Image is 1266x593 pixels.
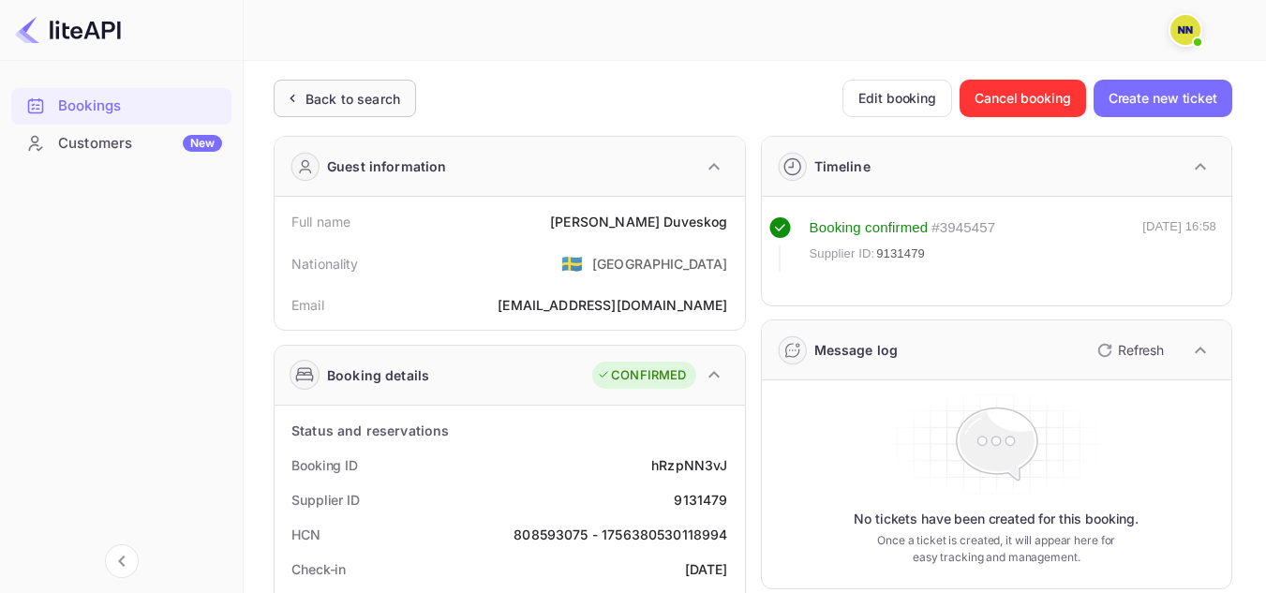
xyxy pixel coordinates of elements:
p: Once a ticket is created, it will appear here for easy tracking and management. [871,532,1122,566]
div: Booking details [327,365,429,385]
div: CustomersNew [11,126,231,162]
div: HCN [291,525,320,544]
div: 9131479 [674,490,727,510]
div: Status and reservations [291,421,449,440]
div: # 3945457 [931,217,995,239]
div: Message log [814,340,899,360]
span: 9131479 [876,245,925,263]
button: Refresh [1086,335,1171,365]
div: [GEOGRAPHIC_DATA] [592,254,728,274]
div: Guest information [327,156,447,176]
div: 808593075 - 1756380530118994 [514,525,727,544]
button: Create new ticket [1094,80,1232,117]
img: N/A N/A [1170,15,1200,45]
div: Full name [291,212,350,231]
div: hRzpNN3vJ [651,455,727,475]
a: CustomersNew [11,126,231,160]
div: Nationality [291,254,359,274]
div: Bookings [11,88,231,125]
button: Edit booking [842,80,952,117]
div: CONFIRMED [597,366,686,385]
div: Timeline [814,156,871,176]
div: Check-in [291,559,346,579]
p: Refresh [1118,340,1164,360]
p: No tickets have been created for this booking. [854,510,1139,528]
div: Booking ID [291,455,358,475]
a: Bookings [11,88,231,123]
div: [EMAIL_ADDRESS][DOMAIN_NAME] [498,295,727,315]
button: Cancel booking [960,80,1086,117]
div: [DATE] 16:58 [1142,217,1216,272]
div: Bookings [58,96,222,117]
div: Customers [58,133,222,155]
div: Email [291,295,324,315]
div: New [183,135,222,152]
span: United States [561,246,583,280]
div: [PERSON_NAME] Duveskog [550,212,727,231]
div: Booking confirmed [810,217,929,239]
button: Collapse navigation [105,544,139,578]
div: [DATE] [685,559,728,579]
div: Supplier ID [291,490,360,510]
img: LiteAPI logo [15,15,121,45]
span: Supplier ID: [810,245,875,263]
div: Back to search [305,89,400,109]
